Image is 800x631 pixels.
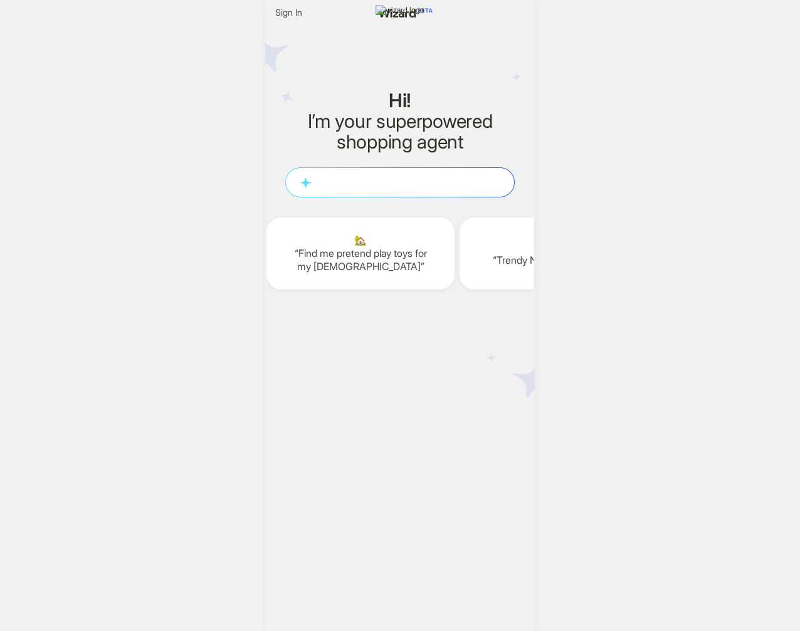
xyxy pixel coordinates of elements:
img: wizard logo [376,5,424,105]
span: 👟 [470,241,638,254]
h1: Hi! [285,90,515,111]
q: Trendy Nike shoes please [470,254,638,267]
span: 🏡 [276,234,445,247]
span: Sign In [275,7,302,18]
q: Find me pretend play toys for my [DEMOGRAPHIC_DATA] [276,247,445,273]
div: 👟Trendy Nike shoes please [460,217,648,289]
button: Sign In [270,5,307,20]
div: 🏡Find me pretend play toys for my [DEMOGRAPHIC_DATA] [266,217,455,289]
h2: I’m your superpowered shopping agent [285,111,515,152]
